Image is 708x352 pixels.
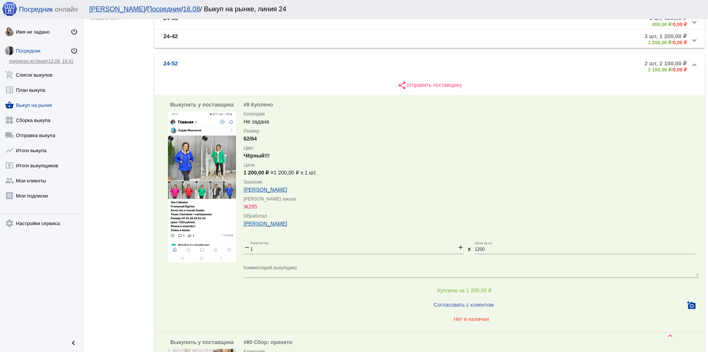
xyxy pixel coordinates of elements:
[5,131,14,140] mat-icon: local_shipping
[673,67,687,73] b: 0,00 ₽
[19,6,53,14] span: Посредник
[244,144,699,152] label: Цвет
[5,27,14,36] img: s3NfS9EFoIlsu3J8UNDHgJwzmn6WiTD8U1bXUdxOToFySjflkCBBOVL20Z1KOmqHZbw9EvBm.jpg
[453,316,489,322] span: Нет в наличии
[5,161,14,170] mat-icon: local_atm
[457,244,464,253] mat-icon: add
[244,110,699,118] label: Категория
[163,15,178,27] b: 24-35
[5,100,14,110] mat-icon: shopping_basket
[397,81,407,90] mat-icon: share
[89,5,145,13] a: [PERSON_NAME]
[687,301,696,310] mat-icon: add_a_photo
[16,48,70,54] div: Посредник
[154,54,705,78] mat-expansion-panel-header: 24-522 шт, 2 100,00 ₽2 100,00 ₽/0,00 ₽
[183,5,200,13] a: 16.08
[5,46,14,55] img: 3csRknZHdsk.jpg
[69,338,78,347] mat-icon: chevron_left
[70,47,78,54] mat-icon: power_settings_new
[9,59,73,64] a: подписка истекает12.09, 16:41
[5,116,14,125] mat-icon: widgets
[5,85,14,94] mat-icon: list_alt
[244,284,685,297] button: Куплено за 1 200,00 ₽
[147,5,181,13] a: Посредник
[244,169,699,176] div: 1 200,00 ₽ x 1 шт.
[244,178,699,186] label: Заказчик
[16,29,70,35] div: Имя не задано
[244,127,699,135] label: Размер
[163,33,178,45] b: 24-42
[397,82,462,88] span: отправить поставщику
[437,287,492,293] span: Куплено за 1 200,00 ₽
[154,12,705,30] mat-expansion-panel-header: 24-351 шт, 400,00 ₽400,00 ₽/0,00 ₽
[163,60,178,73] b: 24-52
[244,161,699,169] label: Цена
[5,146,14,155] mat-icon: show_chart
[154,30,705,48] mat-expansion-panel-header: 24-423 шт, 1 200,00 ₽1 200,00 ₽/0,00 ₽
[244,187,287,193] a: [PERSON_NAME]
[391,78,468,92] button: отправить поставщику
[244,153,270,159] b: Чёрный!!!
[244,195,699,203] label: [PERSON_NAME] заказа
[648,40,671,45] b: 1 200,00 ₽
[5,176,14,185] mat-icon: group
[649,22,687,27] div: /
[244,110,699,125] div: Не задана
[244,101,699,108] div: #8 Куплено
[244,136,257,142] b: 62/64
[673,22,687,27] b: 0,00 ₽
[434,302,494,308] span: Согласовать с клиентом
[652,22,671,27] b: 400,00 ₽
[5,191,14,200] mat-icon: receipt
[168,101,236,111] div: Выкупить у поставщика
[244,212,699,220] label: Обработал
[244,203,699,210] div: Ж285
[468,245,471,260] div: x
[644,33,687,40] b: 3 шт, 1 200,00 ₽
[644,60,687,67] b: 2 шт, 2 100,00 ₽
[89,5,694,13] div: / / / Выкуп на рынке, линия 24
[673,40,687,45] b: 0,00 ₽
[244,297,684,312] button: Согласовать с клиентом
[648,67,671,73] b: 2 100,00 ₽
[48,59,74,64] span: 12.09, 16:41
[168,111,236,262] img: KvpB2I.jpg
[244,338,699,346] div: #80 Сбор: принято
[644,67,687,73] div: /
[55,6,78,14] span: онлайн
[244,244,250,253] mat-icon: remove
[70,28,78,36] mat-icon: power_settings_new
[244,170,273,176] b: 1 200,00 ₽ =
[2,1,17,16] img: apple-icon-60x60.png
[644,40,687,45] div: /
[5,219,14,228] mat-icon: settings
[244,312,699,326] button: Нет в наличии
[244,221,287,227] a: [PERSON_NAME]
[5,70,14,79] mat-icon: add_shopping_cart
[168,338,236,349] div: Выкупить у поставщика
[666,331,675,340] mat-icon: keyboard_arrow_up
